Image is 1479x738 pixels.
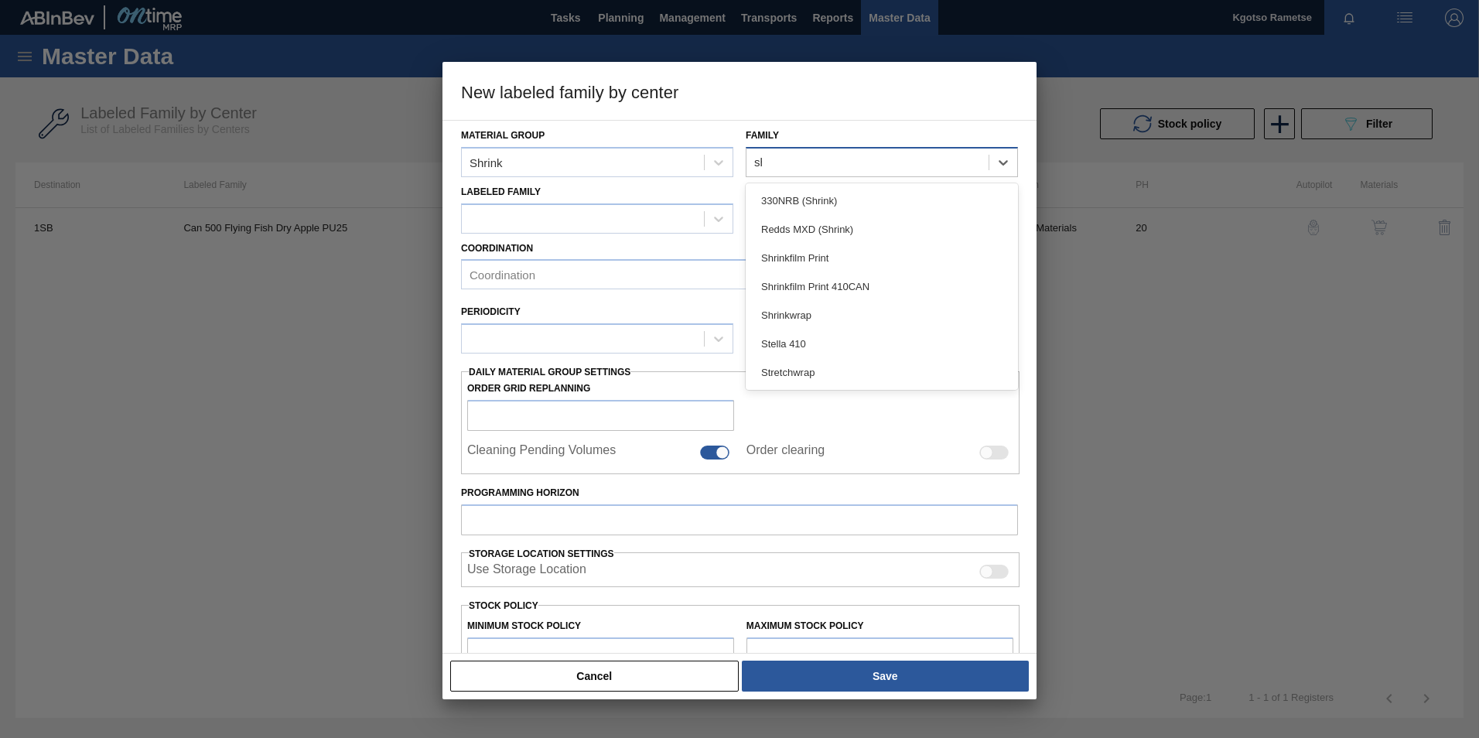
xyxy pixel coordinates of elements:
[746,358,1018,387] div: Stretchwrap
[746,330,1018,358] div: Stella 410
[450,661,739,692] button: Cancel
[467,562,586,581] label: When enabled, the system will display stocks from different storage locations.
[746,301,1018,330] div: Shrinkwrap
[461,186,541,197] label: Labeled Family
[746,272,1018,301] div: Shrinkfilm Print 410CAN
[467,620,581,631] label: Minimum Stock Policy
[746,620,864,631] label: Maximum Stock Policy
[469,548,614,559] span: Storage Location Settings
[470,268,535,282] div: Coordination
[746,130,779,141] label: Family
[746,443,825,462] label: Order clearing
[746,186,1018,215] div: 330NRB (Shrink)
[469,367,630,378] span: Daily Material Group Settings
[742,661,1029,692] button: Save
[461,243,533,254] label: Coordination
[469,600,538,611] label: Stock Policy
[470,155,503,169] div: Shrink
[442,62,1037,121] h3: New labeled family by center
[746,215,1018,244] div: Redds MXD (Shrink)
[461,306,521,317] label: Periodicity
[746,244,1018,272] div: Shrinkfilm Print
[467,443,616,462] label: Cleaning Pending Volumes
[461,130,545,141] label: Material Group
[467,378,734,400] label: Order Grid Replanning
[461,482,1018,504] label: Programming Horizon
